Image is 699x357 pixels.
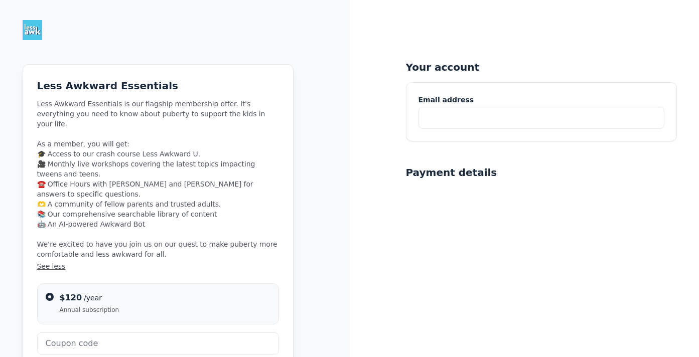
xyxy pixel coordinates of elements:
[46,293,54,301] input: $120/yearAnnual subscription
[60,306,119,314] span: Annual subscription
[37,332,279,354] input: Coupon code
[84,294,102,302] span: /year
[60,293,82,302] span: $120
[37,261,279,271] button: See less
[418,95,474,105] span: Email address
[37,80,178,92] span: Less Awkward Essentials
[406,165,497,180] h5: Payment details
[37,99,279,271] span: Less Awkward Essentials is our flagship membership offer. It's everything you need to know about ...
[406,60,677,74] h5: Your account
